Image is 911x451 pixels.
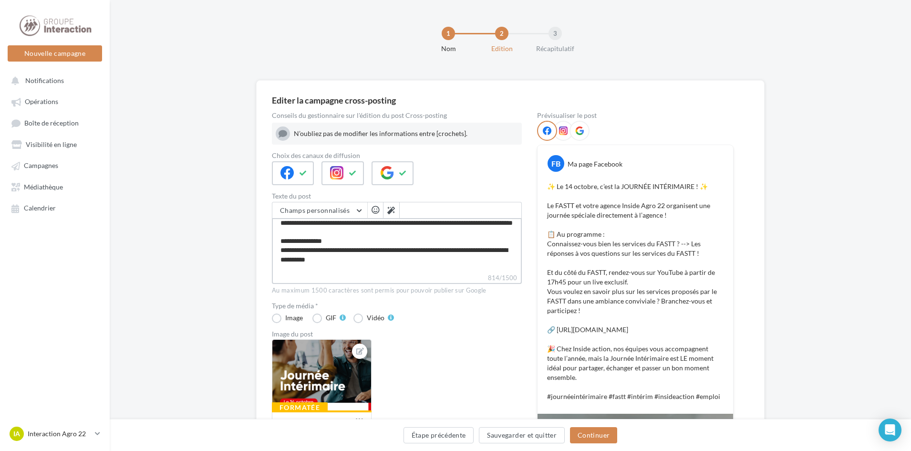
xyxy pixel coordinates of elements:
span: Calendrier [24,204,56,212]
div: Au maximum 1500 caractères sont permis pour pouvoir publier sur Google [272,286,522,295]
div: Post Journée Intérimaire FASTT_Post... [280,417,332,448]
div: Editer la campagne cross-posting [272,96,396,105]
span: Champs personnalisés [280,206,350,214]
button: Nouvelle campagne [8,45,102,62]
div: Formatée [272,402,328,413]
span: Notifications [25,76,64,84]
span: Boîte de réception [24,119,79,127]
div: Edition [471,44,532,53]
p: ✨ Le 14 octobre, c’est la JOURNÉE INTÉRIMAIRE ! ✨ Le FASTT et votre agence Inside Agro 22 organis... [547,182,724,401]
span: Médiathèque [24,183,63,191]
button: Étape précédente [404,427,474,443]
div: FB [548,155,564,172]
a: Visibilité en ligne [6,136,104,153]
button: Sauvegarder et quitter [479,427,565,443]
div: GIF [326,315,336,321]
div: Prévisualiser le post [537,112,734,119]
label: 814/1500 [272,273,522,284]
div: Conseils du gestionnaire sur l'édition du post Cross-posting [272,112,522,119]
div: 1 [442,27,455,40]
span: Visibilité en ligne [26,140,77,148]
a: IA Interaction Agro 22 [8,425,102,443]
span: Campagnes [24,162,58,170]
a: Calendrier [6,199,104,216]
span: Opérations [25,98,58,106]
div: Récapitulatif [525,44,586,53]
span: IA [13,429,20,439]
a: Médiathèque [6,178,104,195]
a: Opérations [6,93,104,110]
div: Ma page Facebook [568,159,622,169]
div: N’oubliez pas de modifier les informations entre [crochets]. [294,129,518,138]
div: Image [285,315,303,321]
a: Campagnes [6,157,104,174]
div: Vidéo [367,315,384,321]
label: Texte du post [272,193,522,199]
div: Nom [418,44,479,53]
a: Boîte de réception [6,114,104,132]
button: Notifications [6,72,100,89]
div: Open Intercom Messenger [879,419,901,441]
div: 3 [549,27,562,40]
button: Champs personnalisés [272,202,367,219]
div: Image du post [272,331,522,337]
label: Type de média * [272,303,522,309]
button: Continuer [570,427,617,443]
div: 2 [495,27,508,40]
p: Interaction Agro 22 [28,429,91,439]
label: Choix des canaux de diffusion [272,152,522,159]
